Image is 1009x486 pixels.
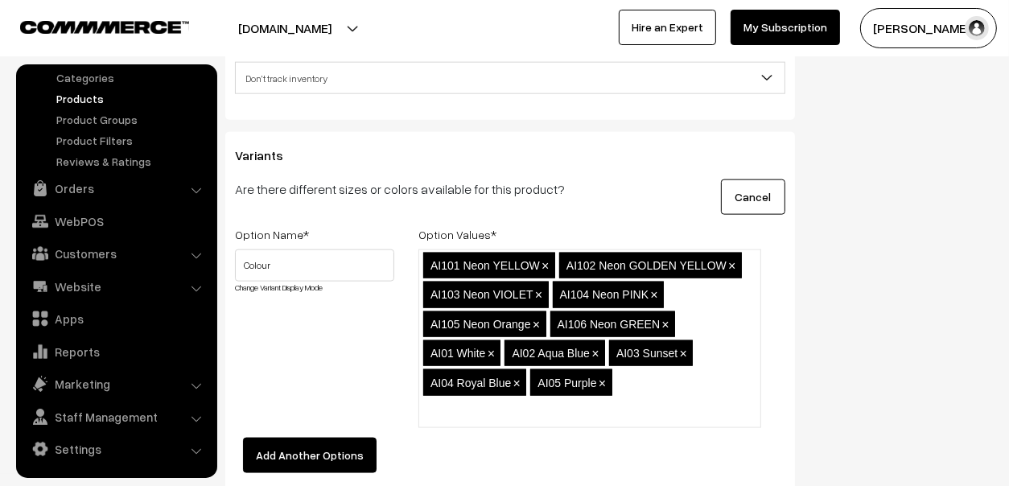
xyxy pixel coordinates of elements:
span: × [680,347,687,360]
a: Reviews & Ratings [52,153,212,170]
span: × [728,259,735,273]
span: Variants [235,147,303,163]
a: Orders [20,174,212,203]
a: Reports [20,337,212,366]
span: × [513,377,521,390]
span: AI03 Sunset [616,347,677,360]
span: AI101 Neon YELLOW [430,259,540,272]
a: WebPOS [20,207,212,236]
span: AI104 Neon PINK [560,288,649,301]
label: Option Values [418,226,496,243]
span: AI105 Neon Orange [430,318,531,331]
input: Option Name [235,249,394,282]
a: Products [52,90,212,107]
span: AI02 Aqua Blue [512,347,590,360]
span: AI106 Neon GREEN [558,318,661,331]
a: Product Groups [52,111,212,128]
a: Apps [20,304,212,333]
span: AI05 Purple [537,377,596,389]
span: × [488,347,495,360]
span: × [599,377,606,390]
img: COMMMERCE [20,21,189,33]
a: Product Filters [52,132,212,149]
span: × [542,259,549,273]
span: × [650,288,657,302]
a: Website [20,272,212,301]
a: Categories [52,69,212,86]
button: [PERSON_NAME]… [860,8,997,48]
button: Cancel [721,179,785,215]
button: Add Another Options [243,438,377,473]
a: Hire an Expert [619,10,716,45]
a: Staff Management [20,402,212,431]
span: Don't track inventory [236,64,785,93]
a: Marketing [20,369,212,398]
span: × [591,347,599,360]
span: AI102 Neon GOLDEN YELLOW [566,259,727,272]
a: My Subscription [731,10,840,45]
a: COMMMERCE [20,16,161,35]
a: Change Variant Display Mode [235,282,323,292]
p: Are there different sizes or colors available for this product? [235,179,594,199]
span: AI103 Neon VIOLET [430,288,533,301]
a: Settings [20,435,212,463]
button: [DOMAIN_NAME] [182,8,388,48]
a: Customers [20,239,212,268]
img: user [965,16,989,40]
span: × [661,318,669,332]
span: AI04 Royal Blue [430,377,511,389]
label: Option Name [235,226,309,243]
span: AI01 White [430,347,485,360]
span: × [535,288,542,302]
span: Don't track inventory [235,62,785,94]
span: × [533,318,540,332]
